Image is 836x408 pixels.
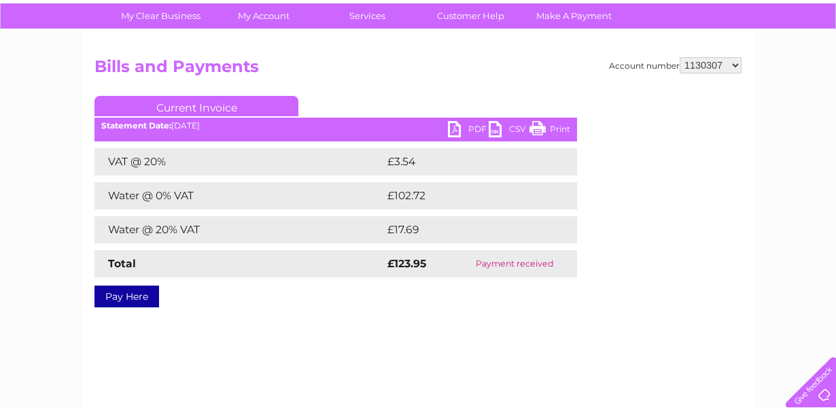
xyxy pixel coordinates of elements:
a: 0333 014 3131 [580,7,674,24]
td: Payment received [452,250,577,277]
a: Blog [718,58,737,68]
a: PDF [448,121,489,141]
h2: Bills and Payments [94,57,742,83]
a: Telecoms [669,58,710,68]
td: VAT @ 20% [94,148,384,175]
strong: £123.95 [387,257,426,270]
a: Print [529,121,570,141]
a: My Account [208,3,320,29]
a: Water [597,58,623,68]
a: Contact [746,58,779,68]
a: Pay Here [94,286,159,307]
a: Services [311,3,423,29]
div: [DATE] [94,121,577,131]
a: Log out [791,58,823,68]
a: CSV [489,121,529,141]
a: Customer Help [415,3,527,29]
img: logo.png [29,35,99,77]
td: £102.72 [384,182,552,209]
a: Make A Payment [518,3,630,29]
a: My Clear Business [105,3,217,29]
div: Account number [609,57,742,73]
b: Statement Date: [101,120,171,131]
td: £3.54 [384,148,545,175]
strong: Total [108,257,136,270]
div: Clear Business is a trading name of Verastar Limited (registered in [GEOGRAPHIC_DATA] No. 3667643... [98,7,740,66]
td: £17.69 [384,216,548,243]
td: Water @ 0% VAT [94,182,384,209]
a: Energy [631,58,661,68]
td: Water @ 20% VAT [94,216,384,243]
a: Current Invoice [94,96,298,116]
